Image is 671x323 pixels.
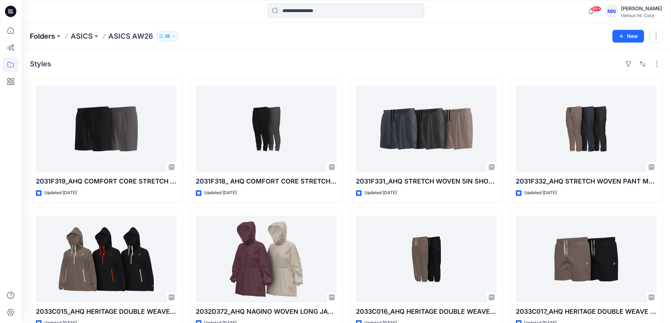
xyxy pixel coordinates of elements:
[364,189,397,197] p: Updated [DATE]
[516,307,656,317] p: 2033C017_AHQ HERITAGE DOUBLE WEAVE 7IN SHORT UNISEX WESTERN_AW26
[196,176,336,186] p: 2031F318_ AHQ COMFORT CORE STRETCH WOVEN PANT MEN WESTERN_SMS_AW26
[196,86,336,172] a: 2031F318_ AHQ COMFORT CORE STRETCH WOVEN PANT MEN WESTERN_SMS_AW26
[605,5,618,18] div: MN
[591,6,601,12] span: 99+
[524,189,557,197] p: Updated [DATE]
[621,4,662,13] div: [PERSON_NAME]
[356,176,497,186] p: 2031F331_AHQ STRETCH WOVEN 5IN SHORT MEN WESTERN_AW26
[516,176,656,186] p: 2031F332_AHQ STRETCH WOVEN PANT MEN WESTERN_AW26
[71,31,93,41] a: ASICS
[44,189,77,197] p: Updated [DATE]
[36,216,177,302] a: 2033C015_AHQ HERITAGE DOUBLE WEAVE RELAXED ANORAK UNISEX WESTERN _AW26
[36,86,177,172] a: 2031F319_AHQ COMFORT CORE STRETCH WOVEN 7IN SHORT MEN WESTERN_SMS_AW26
[156,31,179,41] button: 26
[36,176,177,186] p: 2031F319_AHQ COMFORT CORE STRETCH WOVEN 7IN SHORT MEN WESTERN_SMS_AW26
[356,86,497,172] a: 2031F331_AHQ STRETCH WOVEN 5IN SHORT MEN WESTERN_AW26
[196,307,336,317] p: 2032D372_AHQ NAGINO WOVEN LONG JACKET WOMEN WESTERN_AW26
[30,31,55,41] a: Folders
[612,30,644,43] button: New
[516,86,656,172] a: 2031F332_AHQ STRETCH WOVEN PANT MEN WESTERN_AW26
[356,307,497,317] p: 2033C016_AHQ HERITAGE DOUBLE WEAVE PANT UNISEX WESTERN_AW26
[165,32,170,40] p: 26
[204,189,237,197] p: Updated [DATE]
[30,60,51,68] h4: Styles
[516,216,656,302] a: 2033C017_AHQ HERITAGE DOUBLE WEAVE 7IN SHORT UNISEX WESTERN_AW26
[196,216,336,302] a: 2032D372_AHQ NAGINO WOVEN LONG JACKET WOMEN WESTERN_AW26
[108,31,153,41] p: ASICS AW26
[621,13,662,18] div: Vietsun Int. Corp
[36,307,177,317] p: 2033C015_AHQ HERITAGE DOUBLE WEAVE RELAXED ANORAK UNISEX WESTERN _AW26
[356,216,497,302] a: 2033C016_AHQ HERITAGE DOUBLE WEAVE PANT UNISEX WESTERN_AW26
